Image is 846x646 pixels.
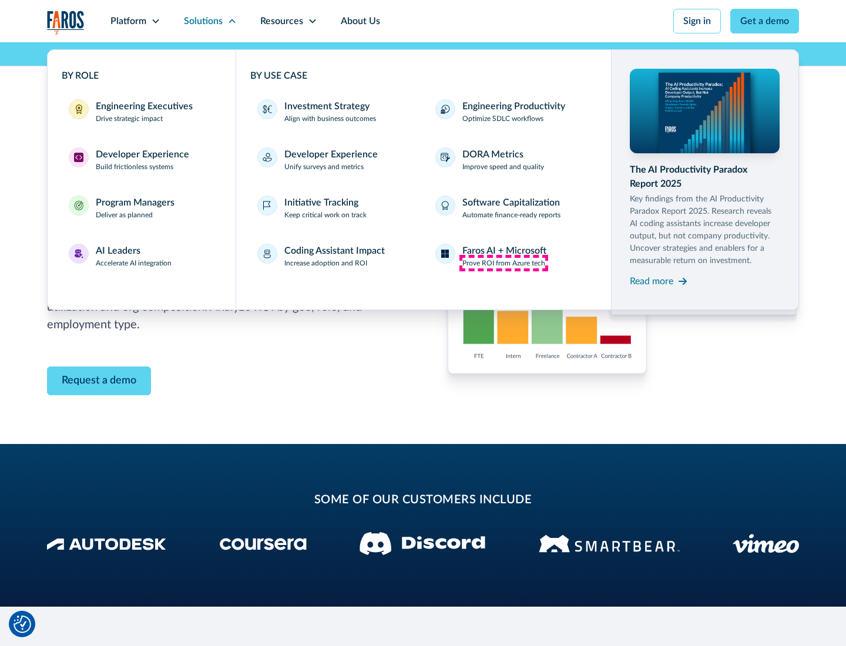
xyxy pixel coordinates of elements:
[630,69,780,291] a: The AI Productivity Paradox Report 2025Key findings from the AI Productivity Paradox Report 2025....
[14,615,31,633] button: Cookie Settings
[96,258,172,268] p: Accelerate AI integration
[62,69,221,83] div: BY ROLE
[284,244,385,258] div: Coding Assistant Impact
[630,193,780,267] p: Key findings from the AI Productivity Paradox Report 2025. Research reveals AI coding assistants ...
[250,140,419,179] a: Developer ExperienceUnify surveys and metrics
[284,258,367,268] p: Increase adoption and ROI
[184,14,223,28] div: Solutions
[428,92,597,131] a: Engineering ProductivityOptimize SDLC workflows
[74,201,83,210] img: Program Managers
[14,615,31,633] img: Revisit consent button
[462,147,523,161] div: DORA Metrics
[96,210,153,220] p: Deliver as planned
[462,258,545,268] p: Prove ROI from Azure tech
[62,92,221,131] a: Engineering ExecutivesEngineering ExecutivesDrive strategic impact
[428,140,597,179] a: DORA MetricsImprove speed and quality
[673,9,721,33] a: Sign in
[462,113,543,124] p: Optimize SDLC workflows
[630,163,780,191] div: The AI Productivity Paradox Report 2025
[96,161,173,172] p: Build frictionless systems
[284,161,364,172] p: Unify surveys and metrics
[96,147,189,161] div: Developer Experience
[360,532,485,555] img: Discord logo
[47,11,85,35] img: Logo of the analytics and reporting company Faros.
[462,244,546,258] div: Faros AI + Microsoft
[462,99,565,113] div: Engineering Productivity
[284,113,376,124] p: Align with business outcomes
[462,161,544,172] p: Improve speed and quality
[62,140,221,179] a: Developer ExperienceDeveloper ExperienceBuild frictionless systems
[250,92,419,131] a: Investment StrategyAlign with business outcomes
[630,274,673,288] div: Read more
[74,153,83,162] img: Developer Experience
[96,244,140,258] div: AI Leaders
[47,538,166,550] img: Autodesk Logo
[250,237,419,275] a: Coding Assistant ImpactIncrease adoption and ROI
[284,196,358,210] div: Initiative Tracking
[730,9,799,33] a: Get a demo
[284,147,378,161] div: Developer Experience
[96,99,193,113] div: Engineering Executives
[260,14,303,28] div: Resources
[74,105,83,114] img: Engineering Executives
[62,189,221,227] a: Program ManagersProgram ManagersDeliver as planned
[733,534,799,553] img: Vimeo logo
[47,42,799,310] nav: Solutions
[462,196,560,210] div: Software Capitalization
[539,533,680,554] img: Smartbear Logo
[47,11,85,35] a: home
[110,14,146,28] div: Platform
[428,237,597,275] a: Faros AI + MicrosoftProve ROI from Azure tech
[250,189,419,227] a: Initiative TrackingKeep critical work on track
[96,196,174,210] div: Program Managers
[284,210,367,220] p: Keep critical work on track
[284,99,370,113] div: Investment Strategy
[220,538,307,550] img: Coursera Logo
[47,366,151,395] a: Contact Modal
[74,249,83,258] img: AI Leaders
[62,237,221,275] a: AI LeadersAI LeadersAccelerate AI integration
[96,113,163,124] p: Drive strategic impact
[428,189,597,227] a: Software CapitalizationAutomate finance-ready reports
[250,69,597,83] div: BY USE CASE
[141,491,705,509] h2: some of our customers include
[462,210,560,220] p: Automate finance-ready reports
